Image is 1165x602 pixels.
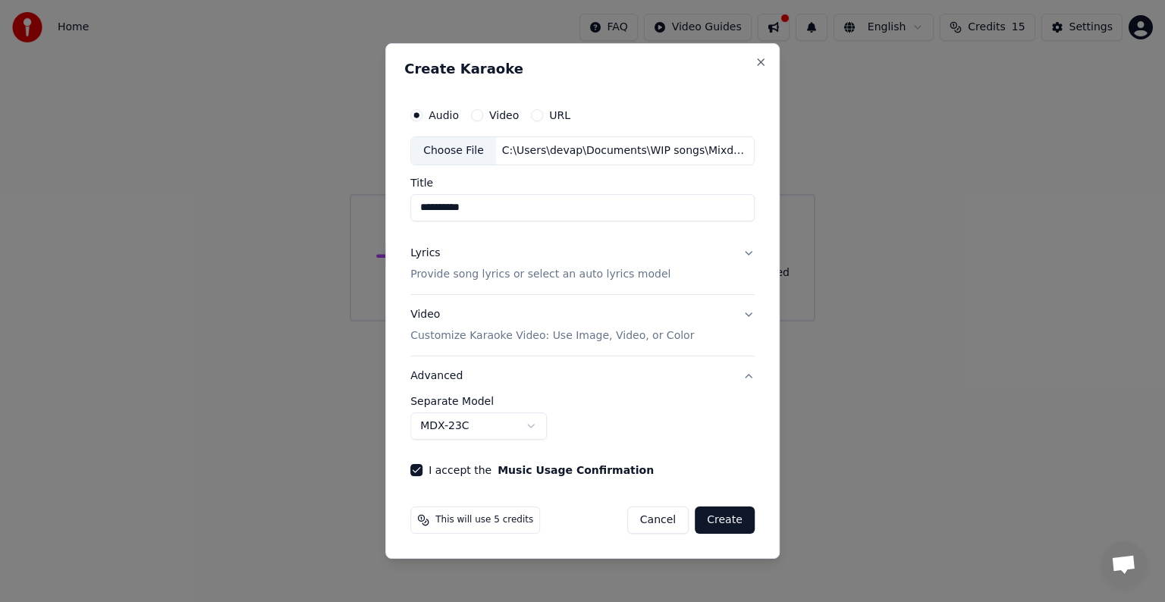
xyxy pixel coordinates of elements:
[549,110,570,121] label: URL
[410,328,694,343] p: Customize Karaoke Video: Use Image, Video, or Color
[435,514,533,526] span: This will use 5 credits
[410,295,755,356] button: VideoCustomize Karaoke Video: Use Image, Video, or Color
[496,143,754,158] div: C:\Users\devap\Documents\WIP songs\Mixdown\Piyamanne2.mp3
[410,396,755,452] div: Advanced
[410,356,755,396] button: Advanced
[410,307,694,343] div: Video
[410,177,755,188] label: Title
[695,506,755,534] button: Create
[410,246,440,261] div: Lyrics
[410,267,670,282] p: Provide song lyrics or select an auto lyrics model
[429,465,654,475] label: I accept the
[429,110,459,121] label: Audio
[498,465,654,475] button: I accept the
[489,110,519,121] label: Video
[410,396,755,406] label: Separate Model
[410,234,755,294] button: LyricsProvide song lyrics or select an auto lyrics model
[404,62,761,76] h2: Create Karaoke
[411,137,496,165] div: Choose File
[627,506,689,534] button: Cancel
